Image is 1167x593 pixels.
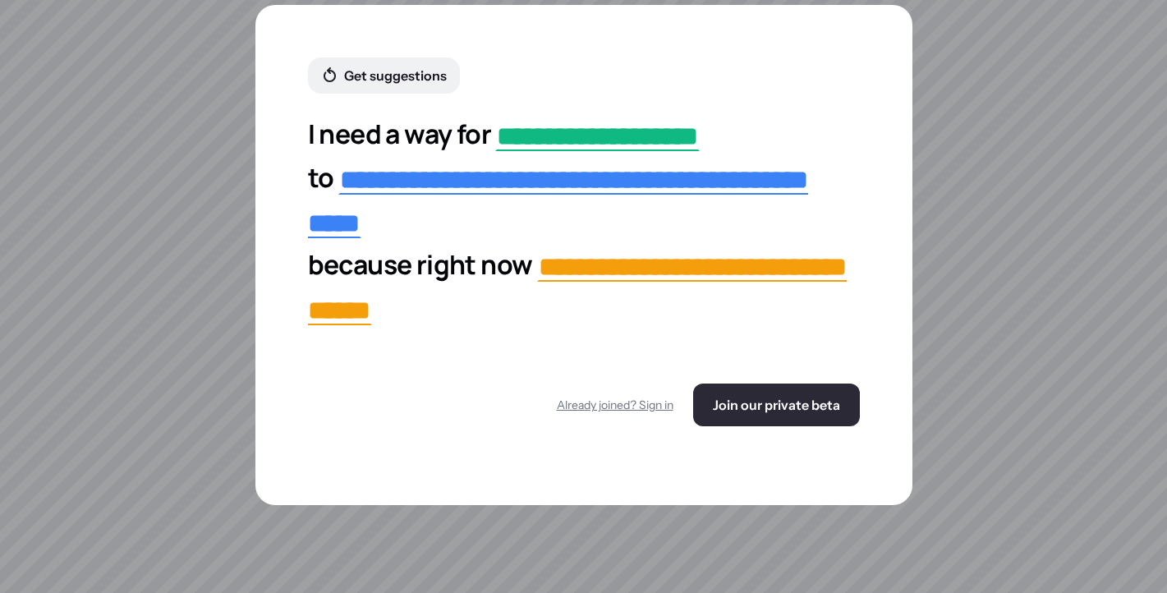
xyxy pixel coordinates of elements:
[308,57,460,94] button: Get suggestions
[308,246,533,283] span: because right now
[308,159,334,195] span: to
[557,390,673,420] button: Already joined? Sign in
[693,384,860,426] button: Join our private beta
[308,116,491,152] span: I need a way for
[713,397,840,413] span: Join our private beta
